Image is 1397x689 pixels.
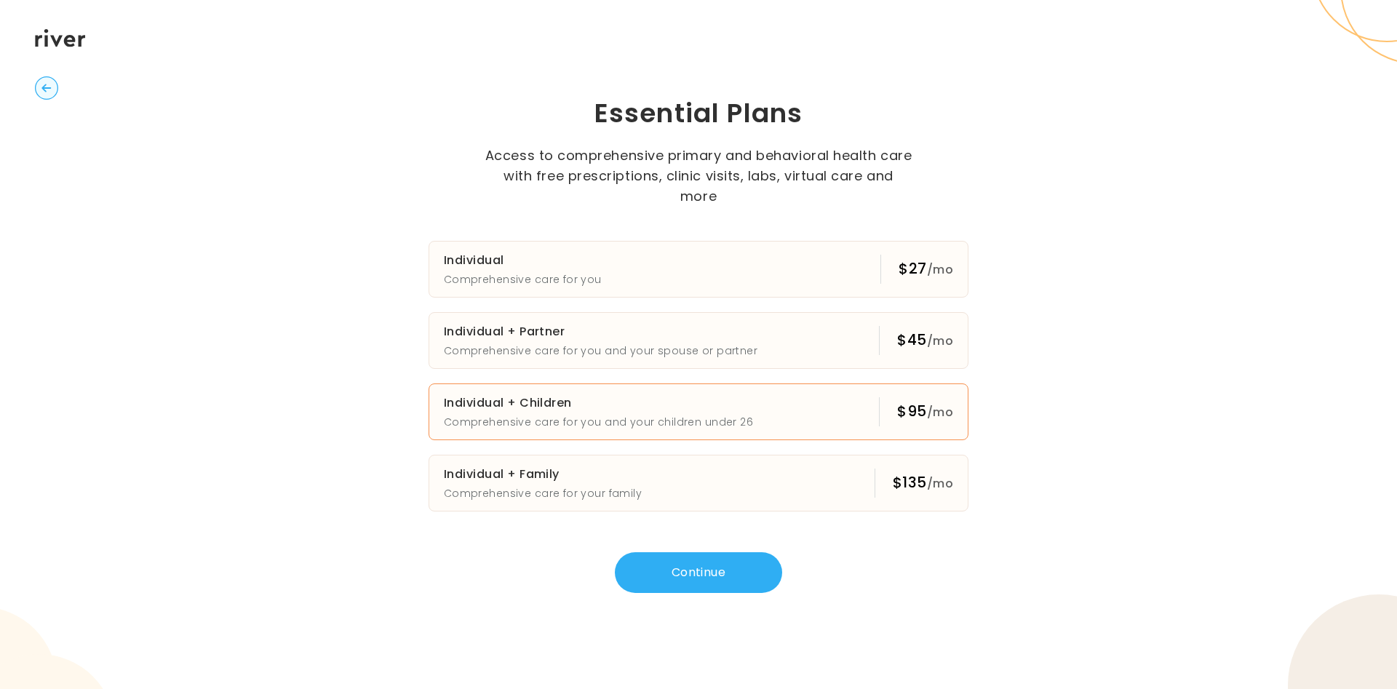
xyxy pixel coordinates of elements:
[444,271,602,288] p: Comprehensive care for you
[444,393,753,413] h3: Individual + Children
[429,383,968,440] button: Individual + ChildrenComprehensive care for you and your children under 26$95/mo
[444,322,757,342] h3: Individual + Partner
[429,312,968,369] button: Individual + PartnerComprehensive care for you and your spouse or partner$45/mo
[899,258,953,280] div: $27
[927,475,953,492] span: /mo
[361,96,1036,131] h1: Essential Plans
[897,401,953,423] div: $95
[927,261,953,278] span: /mo
[444,413,753,431] p: Comprehensive care for you and your children under 26
[897,330,953,351] div: $45
[615,552,782,593] button: Continue
[927,404,953,421] span: /mo
[444,342,757,359] p: Comprehensive care for you and your spouse or partner
[444,250,602,271] h3: Individual
[444,464,642,485] h3: Individual + Family
[444,485,642,502] p: Comprehensive care for your family
[429,241,968,298] button: IndividualComprehensive care for you$27/mo
[893,472,953,494] div: $135
[484,146,913,207] p: Access to comprehensive primary and behavioral health care with free prescriptions, clinic visits...
[429,455,968,511] button: Individual + FamilyComprehensive care for your family$135/mo
[927,332,953,349] span: /mo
